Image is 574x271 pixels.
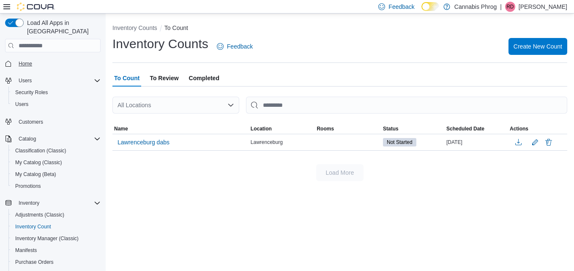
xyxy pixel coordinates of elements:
button: Catalog [15,134,39,144]
span: Actions [510,125,528,132]
span: Classification (Classic) [12,146,101,156]
button: Manifests [8,244,104,256]
span: Promotions [15,183,41,190]
button: Security Roles [8,87,104,98]
button: Promotions [8,180,104,192]
button: Inventory [2,197,104,209]
a: Inventory Count [12,222,55,232]
button: Home [2,57,104,70]
a: My Catalog (Beta) [12,169,60,179]
span: Inventory [15,198,101,208]
span: Purchase Orders [12,257,101,267]
input: Dark Mode [421,2,439,11]
span: Home [15,58,101,69]
a: Classification (Classic) [12,146,70,156]
input: This is a search bar. After typing your query, hit enter to filter the results lower in the page. [246,97,567,114]
span: My Catalog (Classic) [12,157,101,168]
button: Catalog [2,133,104,145]
span: Promotions [12,181,101,191]
h1: Inventory Counts [112,35,208,52]
span: Purchase Orders [15,259,54,266]
span: Customers [19,119,43,125]
a: Customers [15,117,46,127]
a: Users [12,99,32,109]
span: Users [15,101,28,108]
a: Home [15,59,36,69]
nav: An example of EuiBreadcrumbs [112,24,567,34]
a: Adjustments (Classic) [12,210,68,220]
span: To Count [114,70,139,87]
button: Users [8,98,104,110]
span: My Catalog (Classic) [15,159,62,166]
button: Rooms [315,124,381,134]
button: Adjustments (Classic) [8,209,104,221]
a: Feedback [213,38,256,55]
p: Cannabis Phrog [454,2,497,12]
span: Security Roles [15,89,48,96]
span: Home [19,60,32,67]
button: Users [15,76,35,86]
button: Edit count details [530,136,540,149]
button: Inventory Counts [112,24,157,31]
div: [DATE] [445,137,508,147]
span: Catalog [15,134,101,144]
a: Manifests [12,245,40,255]
button: Users [2,75,104,87]
a: Promotions [12,181,44,191]
span: Users [19,77,32,84]
a: My Catalog (Classic) [12,157,66,168]
button: Status [381,124,445,134]
div: Rhonda Davis [505,2,515,12]
span: Status [383,125,399,132]
span: Completed [189,70,219,87]
button: Inventory Count [8,221,104,233]
button: Delete [544,137,554,147]
span: Adjustments (Classic) [12,210,101,220]
span: Scheduled Date [446,125,484,132]
span: Users [12,99,101,109]
button: Lawrenceburg dabs [114,136,173,149]
span: Feedback [388,3,414,11]
span: Manifests [12,245,101,255]
span: Users [15,76,101,86]
span: Inventory Manager (Classic) [15,235,79,242]
button: Location [249,124,315,134]
button: My Catalog (Classic) [8,157,104,168]
span: Not Started [387,138,413,146]
span: Name [114,125,128,132]
span: Adjustments (Classic) [15,211,64,218]
span: To Review [150,70,178,87]
span: Lawrenceburg dabs [118,138,169,146]
span: Customers [15,116,101,127]
span: Lawrenceburg [251,139,283,146]
button: Purchase Orders [8,256,104,268]
button: Classification (Classic) [8,145,104,157]
span: Rooms [317,125,334,132]
button: Inventory Manager (Classic) [8,233,104,244]
span: Catalog [19,135,36,142]
button: Create New Count [508,38,567,55]
p: [PERSON_NAME] [519,2,567,12]
span: Classification (Classic) [15,147,66,154]
span: Inventory Manager (Classic) [12,233,101,244]
span: Create New Count [514,42,562,51]
span: RD [506,2,514,12]
button: Name [112,124,249,134]
span: Not Started [383,138,416,146]
a: Purchase Orders [12,257,57,267]
button: Inventory [15,198,43,208]
button: Scheduled Date [445,124,508,134]
span: Inventory Count [15,223,51,230]
span: Manifests [15,247,37,254]
a: Inventory Manager (Classic) [12,233,82,244]
img: Cova [17,3,55,11]
button: My Catalog (Beta) [8,168,104,180]
button: To Count [164,24,188,31]
span: Location [251,125,272,132]
span: My Catalog (Beta) [15,171,56,178]
span: Inventory [19,200,39,206]
button: Customers [2,115,104,127]
p: | [500,2,502,12]
button: Open list of options [227,102,234,108]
